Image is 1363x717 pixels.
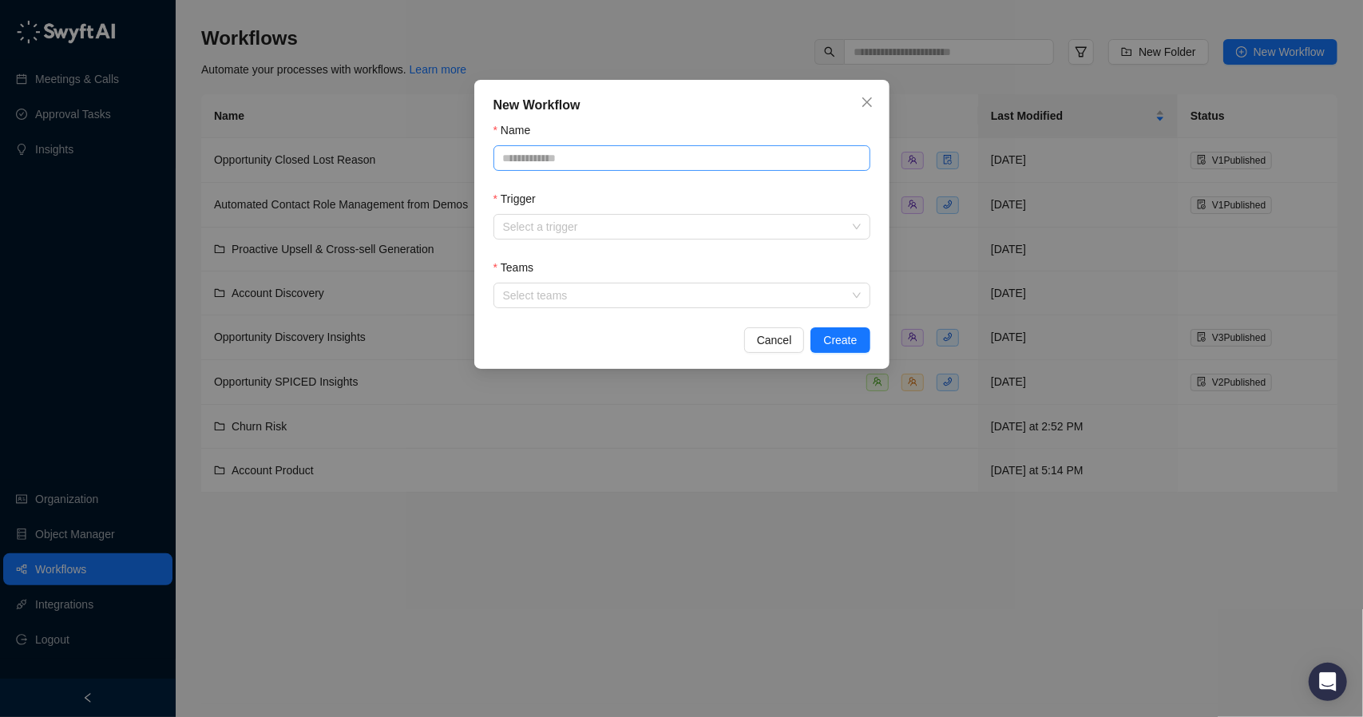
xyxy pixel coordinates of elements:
input: Name [493,145,870,171]
button: Create [810,327,870,353]
label: Name [493,121,542,139]
div: New Workflow [493,96,870,115]
span: Create [823,331,857,349]
span: close [861,96,874,109]
button: Cancel [744,327,805,353]
div: Open Intercom Messenger [1309,663,1347,701]
button: Close [854,89,880,115]
label: Teams [493,259,545,276]
span: Cancel [757,331,792,349]
label: Trigger [493,190,547,208]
